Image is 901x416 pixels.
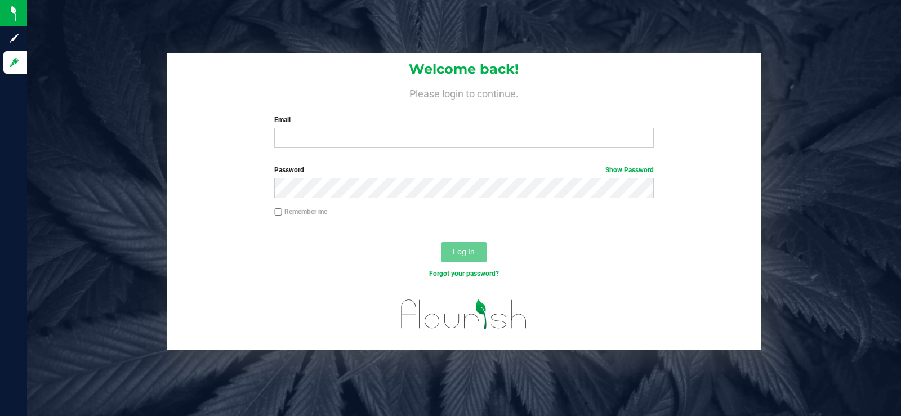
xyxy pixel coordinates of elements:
span: Log In [453,247,475,256]
input: Remember me [274,208,282,216]
img: flourish_logo.svg [390,290,538,338]
button: Log In [441,242,487,262]
label: Remember me [274,207,327,217]
inline-svg: Log in [8,57,20,68]
a: Show Password [605,166,654,174]
a: Forgot your password? [429,270,499,278]
inline-svg: Sign up [8,33,20,44]
label: Email [274,115,653,125]
h4: Please login to continue. [167,86,761,99]
h1: Welcome back! [167,62,761,77]
span: Password [274,166,304,174]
